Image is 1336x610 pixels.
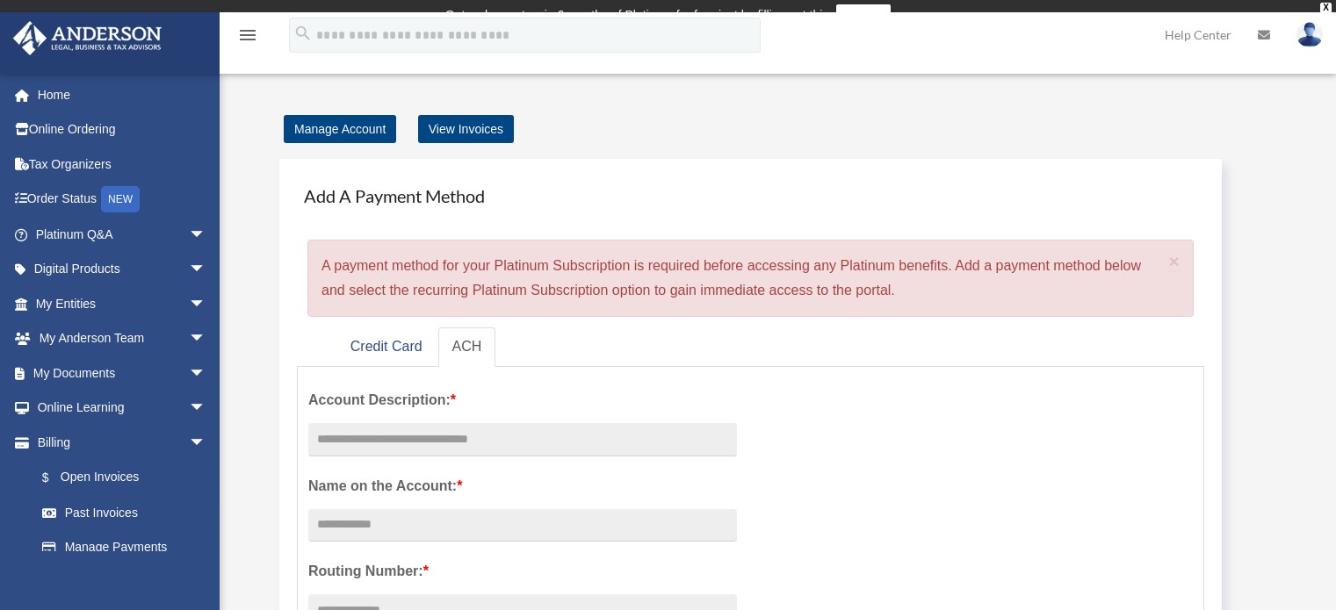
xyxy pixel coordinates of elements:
label: Account Description: [308,388,737,413]
a: Manage Payments [25,530,224,565]
a: Order StatusNEW [12,182,233,218]
div: Get a chance to win 6 months of Platinum for free just by filling out this [445,4,829,25]
span: arrow_drop_down [189,391,224,427]
a: Platinum Q&Aarrow_drop_down [12,217,233,252]
span: arrow_drop_down [189,217,224,253]
span: arrow_drop_down [189,252,224,288]
a: survey [836,4,891,25]
a: Online Ordering [12,112,233,147]
a: Home [12,77,233,112]
label: Routing Number: [308,559,737,584]
a: Past Invoices [25,495,233,530]
a: Manage Account [284,115,396,143]
span: × [1169,251,1181,271]
a: Tax Organizers [12,147,233,182]
i: search [293,24,313,43]
a: My Anderson Teamarrow_drop_down [12,321,233,356]
a: Online Learningarrow_drop_down [12,391,233,426]
a: menu [237,31,258,46]
span: $ [52,467,61,489]
div: NEW [101,186,140,212]
button: Close [1169,252,1181,270]
img: User Pic [1296,22,1323,47]
a: $Open Invoices [25,460,233,496]
h4: Add A Payment Method [297,176,1204,215]
div: close [1320,3,1332,13]
i: menu [237,25,258,46]
span: arrow_drop_down [189,425,224,461]
label: Name on the Account: [308,474,737,499]
a: My Entitiesarrow_drop_down [12,286,233,321]
a: ACH [438,327,496,367]
a: Credit Card [336,327,437,367]
a: Billingarrow_drop_down [12,425,233,460]
span: arrow_drop_down [189,321,224,357]
img: Anderson Advisors Platinum Portal [8,21,167,55]
a: My Documentsarrow_drop_down [12,355,233,391]
span: arrow_drop_down [189,355,224,391]
a: View Invoices [418,115,514,143]
div: A payment method for your Platinum Subscription is required before accessing any Platinum benefit... [307,240,1194,317]
a: Digital Productsarrow_drop_down [12,252,233,287]
span: arrow_drop_down [189,286,224,322]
